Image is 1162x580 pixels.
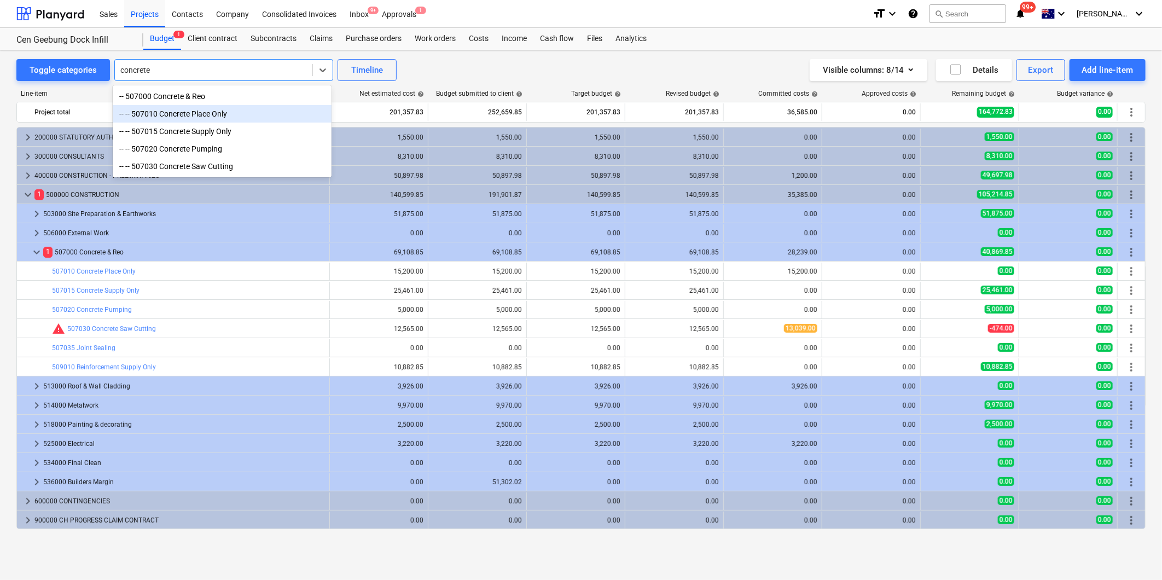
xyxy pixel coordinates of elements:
div: 51,875.00 [433,210,522,218]
div: -- -- 507030 Concrete Saw Cutting [113,158,332,175]
div: 10,882.85 [433,363,522,371]
span: keyboard_arrow_right [21,495,34,508]
div: 0.00 [827,421,916,428]
div: 10,882.85 [334,363,423,371]
div: 503000 Site Preparation & Earthworks [43,205,325,223]
span: More actions [1125,227,1138,240]
span: 0.00 [1096,420,1113,428]
div: 0.00 [433,229,522,237]
div: 9,970.00 [630,402,719,409]
div: 500000 CONSTRUCTION [34,186,325,204]
span: More actions [1125,106,1138,119]
div: 15,200.00 [630,268,719,275]
div: 51,302.02 [433,478,522,486]
span: 0.00 [1096,324,1113,333]
div: 5,000.00 [334,306,423,314]
span: More actions [1125,246,1138,259]
div: 0.00 [531,459,620,467]
div: 9,970.00 [334,402,423,409]
div: 12,565.00 [433,325,522,333]
div: 1,550.00 [531,134,620,141]
div: 0.00 [334,478,423,486]
i: format_size [873,7,886,20]
a: Subcontracts [244,28,303,50]
span: 0.00 [1096,228,1113,237]
div: 25,461.00 [433,287,522,294]
div: 0.00 [827,440,916,448]
span: More actions [1125,437,1138,450]
div: 69,108.85 [531,248,620,256]
div: 0.00 [827,325,916,333]
div: 0.00 [433,344,522,352]
div: 0.00 [827,268,916,275]
div: 50,897.98 [630,172,719,179]
button: Export [1016,59,1066,81]
span: 51,875.00 [981,209,1014,218]
span: 0.00 [998,458,1014,467]
a: 507020 Concrete Pumping [52,306,132,314]
div: 0.00 [334,459,423,467]
a: Purchase orders [339,28,408,50]
i: keyboard_arrow_down [1055,7,1068,20]
a: 507010 Concrete Place Only [52,268,136,275]
div: 525000 Electrical [43,435,325,453]
div: 3,220.00 [728,440,817,448]
div: 0.00 [827,153,916,160]
span: More actions [1125,475,1138,489]
span: 0.00 [1096,343,1113,352]
span: 0.00 [1096,132,1113,141]
span: help [809,91,818,97]
span: 0.00 [998,228,1014,237]
div: Target budget [571,90,621,97]
div: -- -- 507015 Concrete Supply Only [113,123,332,140]
div: 140,599.85 [334,191,423,199]
span: help [711,91,719,97]
span: More actions [1125,303,1138,316]
div: 0.00 [827,287,916,294]
div: 5,000.00 [433,306,522,314]
a: Cash flow [533,28,580,50]
span: 2,500.00 [985,420,1014,428]
div: 15,200.00 [531,268,620,275]
div: 50,897.98 [334,172,423,179]
iframe: Chat Widget [1107,527,1162,580]
span: keyboard_arrow_right [30,380,43,393]
div: 507000 Concrete & Reo [43,243,325,261]
div: 12,565.00 [334,325,423,333]
div: 0.00 [334,344,423,352]
div: 15,200.00 [728,268,817,275]
div: 8,310.00 [433,153,522,160]
span: keyboard_arrow_right [30,437,43,450]
button: Visible columns:8/14 [810,59,927,81]
span: 105,214.85 [977,190,1014,199]
span: 0.00 [1096,439,1113,448]
div: 0.00 [827,103,916,121]
div: 0.00 [728,153,817,160]
div: 518000 Painting & decorating [43,416,325,433]
div: 0.00 [827,191,916,199]
div: 69,108.85 [334,248,423,256]
div: 534000 Final Clean [43,454,325,472]
div: 201,357.83 [630,103,719,121]
span: 1,550.00 [985,132,1014,141]
span: 0.00 [998,343,1014,352]
span: 5,000.00 [985,305,1014,314]
span: keyboard_arrow_right [21,150,34,163]
span: 9+ [368,7,379,14]
div: 50,897.98 [433,172,522,179]
span: 0.00 [1096,401,1113,409]
div: Budget submitted to client [436,90,522,97]
div: 50,897.98 [531,172,620,179]
span: 0.00 [998,439,1014,448]
div: 0.00 [827,210,916,218]
span: keyboard_arrow_right [30,475,43,489]
span: 13,039.00 [784,324,817,333]
div: 2,500.00 [433,421,522,428]
div: 0.00 [630,459,719,467]
span: 0.00 [1096,152,1113,160]
button: Search [929,4,1006,23]
a: 507015 Concrete Supply Only [52,287,140,294]
span: 0.00 [1096,305,1113,314]
div: 0.00 [827,363,916,371]
span: 0.00 [998,381,1014,390]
